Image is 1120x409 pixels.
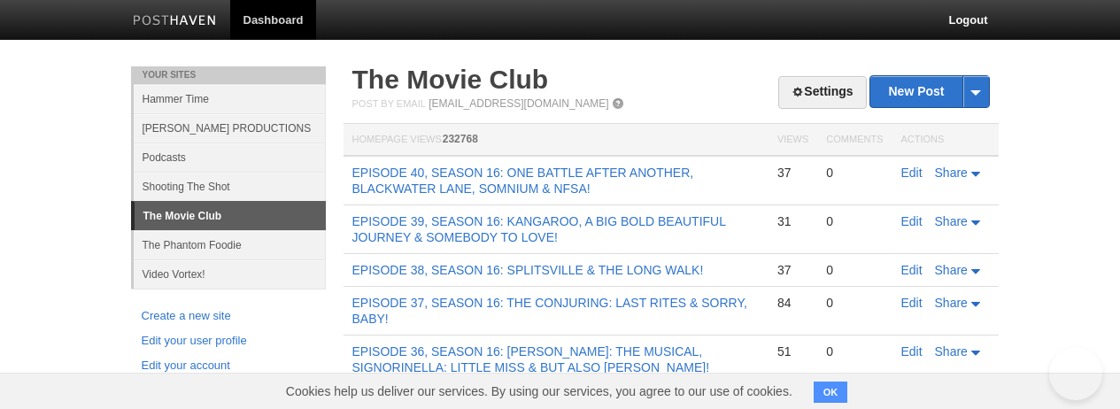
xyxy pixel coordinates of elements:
[443,133,478,145] span: 232768
[901,263,923,277] a: Edit
[352,214,726,244] a: EPISODE 39, SEASON 16: KANGAROO, A BIG BOLD BEAUTIFUL JOURNEY & SOMEBODY TO LOVE!
[892,124,999,157] th: Actions
[814,382,848,403] button: OK
[901,214,923,228] a: Edit
[142,357,315,375] a: Edit your account
[777,213,808,229] div: 31
[134,259,326,289] a: Video Vortex!
[352,344,710,374] a: EPISODE 36, SEASON 16: [PERSON_NAME]: THE MUSICAL, SIGNORINELLA: LITTLE MISS & BUT ALSO [PERSON_N...
[429,97,608,110] a: [EMAIL_ADDRESS][DOMAIN_NAME]
[826,262,883,278] div: 0
[777,165,808,181] div: 37
[901,344,923,359] a: Edit
[826,165,883,181] div: 0
[935,296,968,310] span: Share
[778,76,866,109] a: Settings
[131,66,326,84] li: Your Sites
[901,166,923,180] a: Edit
[935,214,968,228] span: Share
[935,166,968,180] span: Share
[134,113,326,143] a: [PERSON_NAME] PRODUCTIONS
[901,296,923,310] a: Edit
[826,213,883,229] div: 0
[352,166,694,196] a: EPISODE 40, SEASON 16: ONE BATTLE AFTER ANOTHER, BLACKWATER LANE, SOMNIUM & NFSA!
[826,343,883,359] div: 0
[268,374,810,409] span: Cookies help us deliver our services. By using our services, you agree to our use of cookies.
[826,295,883,311] div: 0
[1049,347,1102,400] iframe: Help Scout Beacon - Open
[870,76,988,107] a: New Post
[135,202,326,230] a: The Movie Club
[142,307,315,326] a: Create a new site
[769,124,817,157] th: Views
[133,15,217,28] img: Posthaven-bar
[777,295,808,311] div: 84
[142,332,315,351] a: Edit your user profile
[935,263,968,277] span: Share
[777,343,808,359] div: 51
[817,124,892,157] th: Comments
[134,230,326,259] a: The Phantom Foodie
[935,344,968,359] span: Share
[352,65,549,94] a: The Movie Club
[134,143,326,172] a: Podcasts
[352,98,426,109] span: Post by Email
[352,263,704,277] a: EPISODE 38, SEASON 16: SPLITSVILLE & THE LONG WALK!
[352,296,747,326] a: EPISODE 37, SEASON 16: THE CONJURING: LAST RITES & SORRY, BABY!
[344,124,769,157] th: Homepage Views
[134,172,326,201] a: Shooting The Shot
[777,262,808,278] div: 37
[134,84,326,113] a: Hammer Time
